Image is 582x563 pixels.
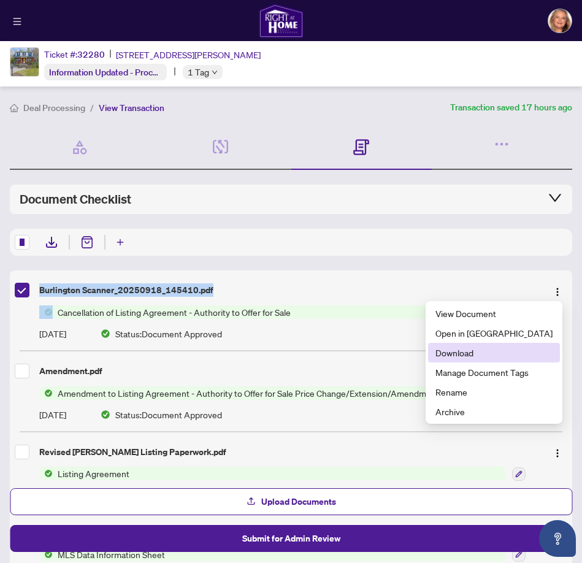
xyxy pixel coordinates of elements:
button: Upload Documents [10,488,572,515]
span: Information Updated - Processing Pending [49,66,212,78]
span: Rename [435,385,553,399]
li: / [90,101,94,115]
img: Status Icon [39,467,53,480]
span: Manage Document Tags [435,366,553,379]
div: Document Checklist [20,191,562,208]
span: Amendment to Listing Agreement - Authority to Offer for Sale Price Change/Extension/Amendment(s) [53,386,453,400]
span: Submit for Admin Review [242,529,340,548]
article: Transaction saved 17 hours ago [450,101,572,115]
span: Deal Processing [23,102,85,113]
span: down [212,69,218,75]
div: Ticket #: [44,47,105,61]
div: Burlington Scanner_20250918_145410.pdf [39,283,538,297]
span: MLS Data Information Sheet [53,548,170,561]
img: Status Icon [39,386,53,400]
span: [STREET_ADDRESS][PERSON_NAME] [116,48,261,61]
span: Document Checklist [20,191,131,208]
span: Status: Document Approved [115,327,222,340]
button: Submit for Admin Review [10,525,572,552]
span: 1 Tag [188,65,209,79]
button: Logo [548,280,567,300]
div: Revised [PERSON_NAME] Listing Paperwork.pdf [39,445,538,459]
span: home [10,104,18,112]
span: View Transaction [99,102,164,113]
button: Open asap [539,520,576,557]
span: Cancellation of Listing Agreement - Authority to Offer for Sale [53,305,296,319]
span: 32280 [77,49,105,60]
div: Amendment.pdf [39,364,538,378]
img: Logo [553,287,562,297]
img: Status Icon [39,305,53,319]
img: Logo [553,448,562,458]
span: Listing Agreement [53,467,134,480]
span: Open in [GEOGRAPHIC_DATA] [435,326,553,340]
span: View Document [435,307,553,320]
span: Archive [435,405,553,418]
span: Upload Documents [261,492,336,511]
span: [DATE] [39,327,66,340]
span: Status: Document Approved [115,408,222,421]
img: logo [259,4,303,38]
span: Download [435,346,553,359]
img: IMG-W12094661_1.jpg [10,48,39,76]
img: Profile Icon [548,9,572,33]
button: Logo [548,442,567,462]
span: menu [13,17,21,26]
img: Status Icon [39,548,53,561]
img: Document Status [101,410,110,419]
img: Document Status [101,329,110,339]
span: collapsed [548,190,562,205]
span: [DATE] [39,408,66,421]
